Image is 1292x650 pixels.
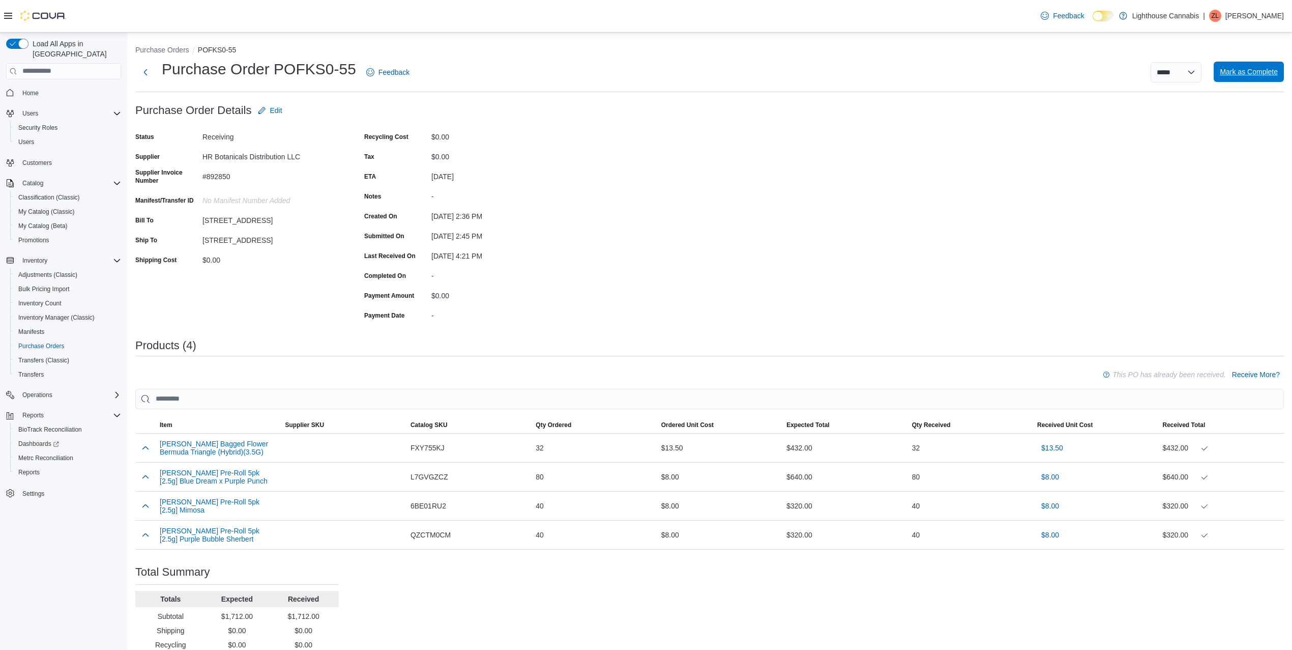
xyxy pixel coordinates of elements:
[18,328,44,336] span: Manifests
[14,326,121,338] span: Manifests
[1037,467,1063,487] button: $8.00
[18,138,34,146] span: Users
[1037,438,1067,458] button: $13.50
[20,11,66,21] img: Cova
[10,310,125,325] button: Inventory Manager (Classic)
[160,498,277,514] button: [PERSON_NAME] Pre-Roll 5pk [2.5g] Mimosa
[2,155,125,170] button: Customers
[14,466,121,478] span: Reports
[206,626,269,636] p: $0.00
[1163,529,1280,541] div: $320.00
[364,312,404,320] label: Payment Date
[272,611,335,621] p: $1,712.00
[6,81,121,527] nav: Complex example
[431,268,568,280] div: -
[14,283,121,295] span: Bulk Pricing Import
[1209,10,1221,22] div: Zhi Liang
[431,208,568,220] div: [DATE] 2:36 PM
[1163,442,1280,454] div: $432.00
[202,192,339,205] div: No Manifest Number added
[912,421,951,429] span: Qty Received
[22,411,44,419] span: Reports
[18,371,44,379] span: Transfers
[431,129,568,141] div: $0.00
[14,297,121,309] span: Inventory Count
[28,39,121,59] span: Load All Apps in [GEOGRAPHIC_DATA]
[14,340,121,352] span: Purchase Orders
[10,451,125,465] button: Metrc Reconciliation
[782,417,907,433] button: Expected Total
[14,136,38,148] a: Users
[10,465,125,479] button: Reports
[18,487,121,499] span: Settings
[198,46,236,54] button: POFKS0-55
[254,100,286,121] button: Edit
[18,454,73,462] span: Metrc Reconciliation
[18,107,121,120] span: Users
[14,438,63,450] a: Dashboards
[908,417,1033,433] button: Qty Received
[532,438,657,458] div: 32
[378,67,409,77] span: Feedback
[18,389,56,401] button: Operations
[14,297,66,309] a: Inventory Count
[2,253,125,268] button: Inventory
[14,220,121,232] span: My Catalog (Beta)
[139,594,202,604] p: Totals
[202,149,339,161] div: HR Botanicals Distribution LLC
[908,525,1033,545] div: 40
[14,354,73,366] a: Transfers (Classic)
[139,611,202,621] p: Subtotal
[10,296,125,310] button: Inventory Count
[14,452,77,464] a: Metrc Reconciliation
[135,168,198,185] label: Supplier Invoice Number
[270,105,282,116] span: Edit
[364,212,397,220] label: Created On
[202,212,339,224] div: [STREET_ADDRESS]
[410,500,446,512] span: 6BE01RU2
[2,388,125,402] button: Operations
[14,423,121,436] span: BioTrack Reconciliation
[18,299,62,307] span: Inventory Count
[1037,525,1063,545] button: $8.00
[1037,6,1088,26] a: Feedback
[202,232,339,244] div: [STREET_ADDRESS]
[18,409,121,421] span: Reports
[135,196,194,205] label: Manifest/Transfer ID
[10,282,125,296] button: Bulk Pricing Import
[162,59,356,79] h1: Purchase Order POFKS0-55
[135,216,154,224] label: Bill To
[18,389,121,401] span: Operations
[14,466,44,478] a: Reports
[1041,501,1059,511] span: $8.00
[10,353,125,368] button: Transfers (Classic)
[10,205,125,219] button: My Catalog (Classic)
[1225,10,1284,22] p: [PERSON_NAME]
[14,122,62,134] a: Security Roles
[10,368,125,382] button: Transfers
[657,438,782,458] div: $13.50
[206,640,269,650] p: $0.00
[908,438,1033,458] div: 32
[1228,364,1284,385] button: Receive More?
[364,133,408,141] label: Recycling Cost
[18,468,40,476] span: Reports
[202,168,339,181] div: #892850
[431,228,568,240] div: [DATE] 2:45 PM
[139,626,202,636] p: Shipping
[206,594,269,604] p: Expected
[1163,471,1280,483] div: $640.00
[10,422,125,437] button: BioTrack Reconciliation
[135,566,210,578] h3: Total Summary
[14,283,74,295] a: Bulk Pricing Import
[22,490,44,498] span: Settings
[135,45,1284,57] nav: An example of EuiBreadcrumbs
[786,421,829,429] span: Expected Total
[22,179,43,187] span: Catalog
[18,87,43,99] a: Home
[532,525,657,545] div: 40
[10,233,125,247] button: Promotions
[202,252,339,264] div: $0.00
[532,496,657,516] div: 40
